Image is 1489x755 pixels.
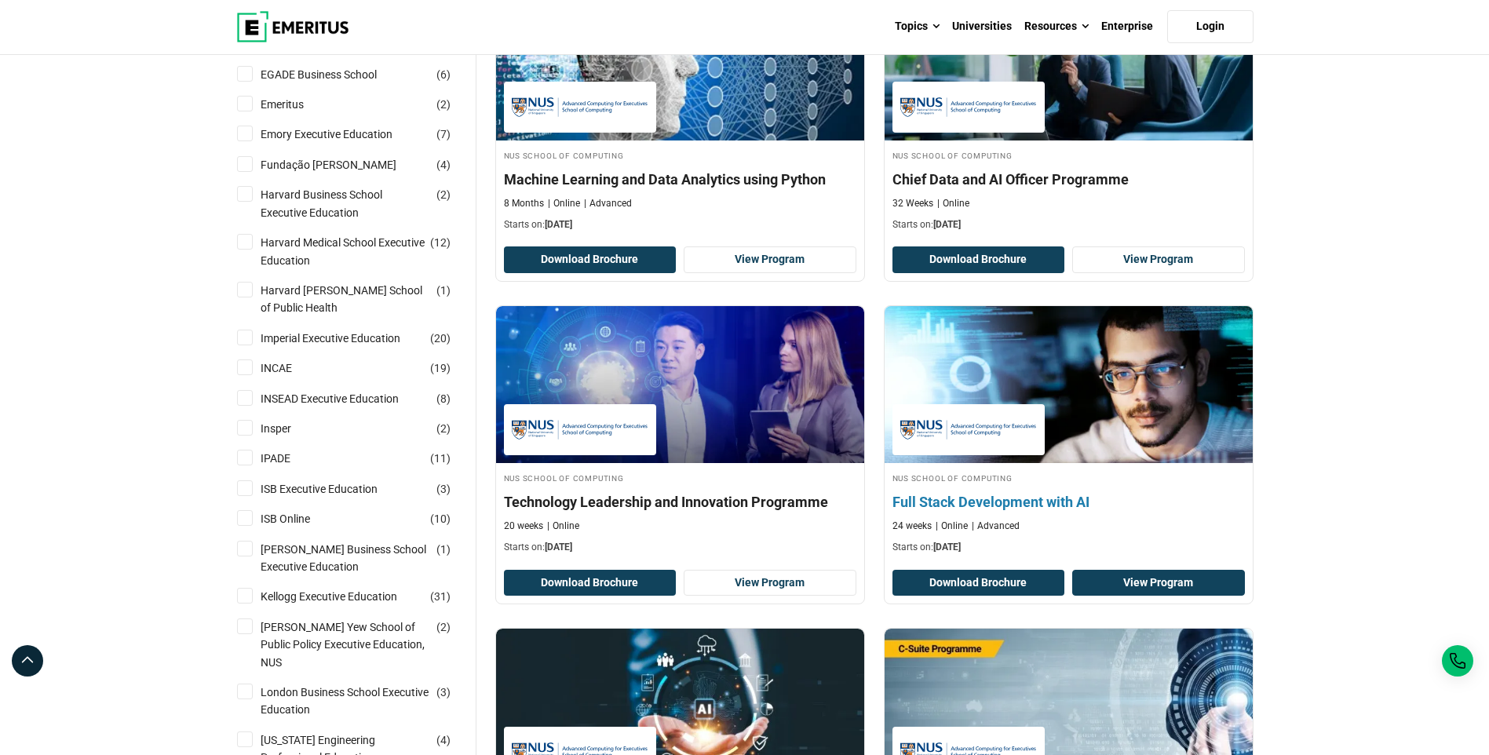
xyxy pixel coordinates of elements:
[436,96,451,113] span: ( )
[436,66,451,83] span: ( )
[430,588,451,605] span: ( )
[1072,246,1245,273] a: View Program
[504,492,856,512] h4: Technology Leadership and Innovation Programme
[440,68,447,81] span: 6
[440,621,447,633] span: 2
[892,218,1245,232] p: Starts on:
[936,520,968,533] p: Online
[440,483,447,495] span: 3
[436,126,451,143] span: ( )
[504,148,856,162] h4: NUS School of Computing
[504,218,856,232] p: Starts on:
[440,422,447,435] span: 2
[496,306,864,463] img: Technology Leadership and Innovation Programme | Online Leadership Course
[512,412,648,447] img: NUS School of Computing
[436,186,451,203] span: ( )
[1167,10,1254,43] a: Login
[504,570,677,596] button: Download Brochure
[436,390,451,407] span: ( )
[261,126,424,143] a: Emory Executive Education
[504,471,856,484] h4: NUS School of Computing
[1072,570,1245,596] a: View Program
[430,510,451,527] span: ( )
[504,197,544,210] p: 8 Months
[261,510,341,527] a: ISB Online
[434,362,447,374] span: 19
[430,330,451,347] span: ( )
[430,450,451,467] span: ( )
[261,541,461,576] a: [PERSON_NAME] Business School Executive Education
[261,234,461,269] a: Harvard Medical School Executive Education
[584,197,632,210] p: Advanced
[545,542,572,553] span: [DATE]
[261,330,432,347] a: Imperial Executive Education
[434,452,447,465] span: 11
[261,66,408,83] a: EGADE Business School
[261,684,461,719] a: London Business School Executive Education
[430,359,451,377] span: ( )
[892,246,1065,273] button: Download Brochure
[440,734,447,746] span: 4
[261,420,323,437] a: Insper
[436,282,451,299] span: ( )
[261,390,430,407] a: INSEAD Executive Education
[900,412,1037,447] img: NUS School of Computing
[504,246,677,273] button: Download Brochure
[937,197,969,210] p: Online
[504,520,543,533] p: 20 weeks
[548,197,580,210] p: Online
[892,570,1065,596] button: Download Brochure
[440,392,447,405] span: 8
[434,590,447,603] span: 31
[440,159,447,171] span: 4
[547,520,579,533] p: Online
[933,219,961,230] span: [DATE]
[261,359,323,377] a: INCAE
[892,471,1245,484] h4: NUS School of Computing
[504,170,856,189] h4: Machine Learning and Data Analytics using Python
[440,128,447,140] span: 7
[436,420,451,437] span: ( )
[496,306,864,562] a: Leadership Course by NUS School of Computing - September 30, 2025 NUS School of Computing NUS Sch...
[430,234,451,251] span: ( )
[504,541,856,554] p: Starts on:
[892,520,932,533] p: 24 weeks
[261,480,409,498] a: ISB Executive Education
[684,246,856,273] a: View Program
[892,197,933,210] p: 32 Weeks
[440,686,447,698] span: 3
[440,188,447,201] span: 2
[261,450,322,467] a: IPADE
[436,618,451,636] span: ( )
[866,298,1271,471] img: Full Stack Development with AI | Online Coding Course
[684,570,856,596] a: View Program
[900,89,1037,125] img: NUS School of Computing
[892,170,1245,189] h4: Chief Data and AI Officer Programme
[436,731,451,749] span: ( )
[261,588,429,605] a: Kellogg Executive Education
[436,541,451,558] span: ( )
[436,480,451,498] span: ( )
[545,219,572,230] span: [DATE]
[972,520,1020,533] p: Advanced
[933,542,961,553] span: [DATE]
[436,156,451,173] span: ( )
[434,236,447,249] span: 12
[892,492,1245,512] h4: Full Stack Development with AI
[436,684,451,701] span: ( )
[261,618,461,671] a: [PERSON_NAME] Yew School of Public Policy Executive Education, NUS
[892,541,1245,554] p: Starts on:
[512,89,648,125] img: NUS School of Computing
[261,186,461,221] a: Harvard Business School Executive Education
[892,148,1245,162] h4: NUS School of Computing
[440,98,447,111] span: 2
[440,543,447,556] span: 1
[434,332,447,345] span: 20
[261,96,335,113] a: Emeritus
[885,306,1253,562] a: Coding Course by NUS School of Computing - September 30, 2025 NUS School of Computing NUS School ...
[261,156,428,173] a: Fundação [PERSON_NAME]
[440,284,447,297] span: 1
[434,512,447,525] span: 10
[261,282,461,317] a: Harvard [PERSON_NAME] School of Public Health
